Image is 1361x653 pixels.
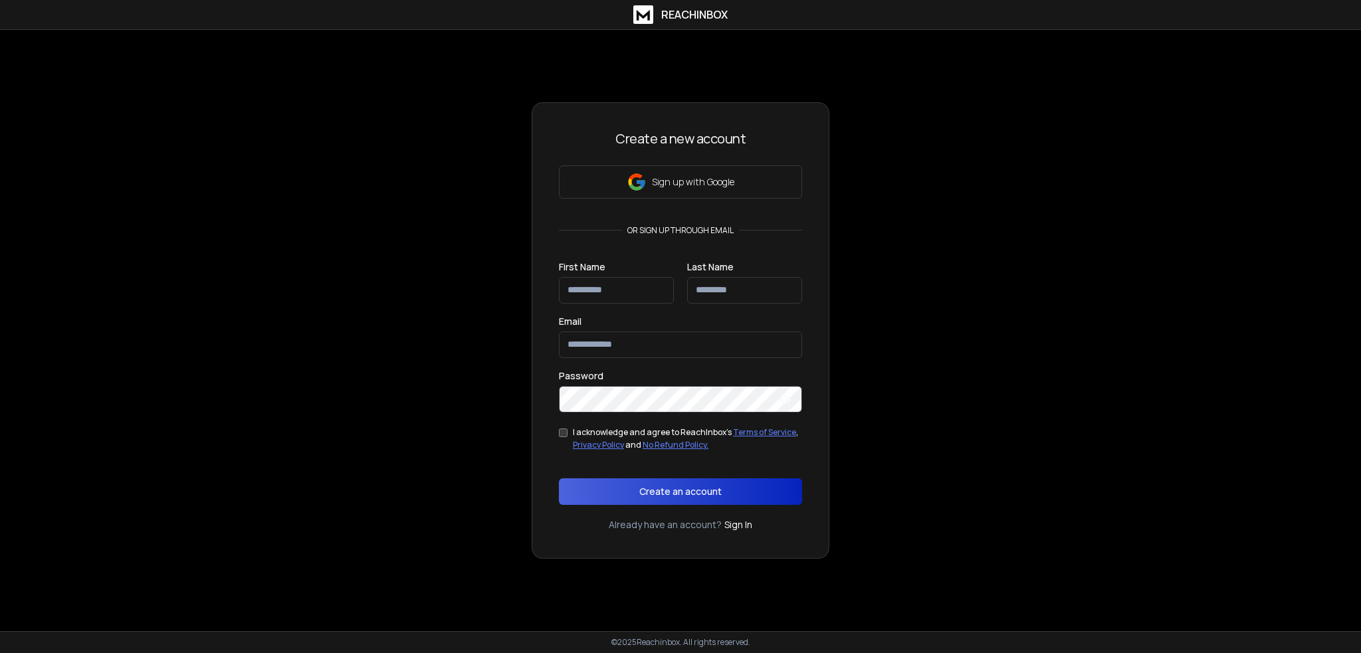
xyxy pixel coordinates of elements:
[724,518,752,531] a: Sign In
[733,426,796,438] a: Terms of Service
[609,518,722,531] p: Already have an account?
[559,130,802,148] h3: Create a new account
[559,317,581,326] label: Email
[573,439,624,450] a: Privacy Policy
[559,478,802,505] button: Create an account
[559,371,603,381] label: Password
[633,5,653,24] img: logo
[661,7,728,23] h1: ReachInbox
[611,637,750,648] p: © 2025 Reachinbox. All rights reserved.
[573,426,802,452] div: I acknowledge and agree to ReachInbox's , and
[652,175,734,189] p: Sign up with Google
[687,262,734,272] label: Last Name
[643,439,708,450] a: No Refund Policy.
[559,165,802,199] button: Sign up with Google
[559,262,605,272] label: First Name
[622,225,739,236] p: or sign up through email
[633,5,728,24] a: ReachInbox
